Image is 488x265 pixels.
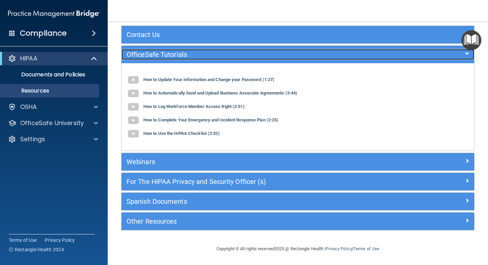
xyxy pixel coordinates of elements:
[127,73,140,87] img: gray_youtube_icon.38fcd6cc.png
[127,114,140,127] img: gray_youtube_icon.38fcd6cc.png
[325,246,352,251] a: Privacy Policy
[143,131,220,136] b: How to Use the HIPAA Checklist (2:32)
[127,49,469,60] a: OfficeSafe Tutorials
[143,91,297,96] b: How to Automatically Send and Upload Business Associate Agreements (3:44)
[143,104,245,109] b: How to Log Workforce Member Access Right (2:51)
[20,119,84,127] p: OfficeSafe University
[20,103,37,111] p: OSHA
[20,135,45,143] p: Settings
[20,54,37,63] p: HIPAA
[45,237,75,243] a: Privacy Policy
[9,237,37,243] a: Terms of Use
[8,103,98,111] a: OSHA
[127,31,381,38] h5: Contact Us
[127,178,381,185] h5: For The HIPAA Privacy and Security Officer (s)
[4,71,96,78] p: Documents and Policies
[127,100,140,114] img: gray_youtube_icon.38fcd6cc.png
[127,158,381,165] h5: Webinars
[175,238,421,260] div: Copyright © All rights reserved 2025 @ Rectangle Health | |
[9,246,64,253] span: Ⓒ Rectangle Health 2024
[143,77,274,82] b: How to Update Your Information and Change your Password (1:27)
[127,176,469,187] a: For The HIPAA Privacy and Security Officer (s)
[8,135,98,143] a: Settings
[127,156,469,167] a: Webinars
[8,119,98,127] a: OfficeSafe University
[127,127,140,141] img: gray_youtube_icon.38fcd6cc.png
[461,30,481,50] button: Open Resource Center
[127,198,381,205] h5: Spanish Documents
[353,246,379,251] a: Terms of Use
[127,196,469,207] a: Spanish Documents
[127,87,140,100] img: gray_youtube_icon.38fcd6cc.png
[8,7,100,21] img: PMB logo
[4,87,96,94] p: Resources
[127,216,469,227] a: Other Resources
[8,54,98,63] a: HIPAA
[20,29,67,38] h4: Compliance
[127,51,381,58] h5: OfficeSafe Tutorials
[127,29,469,40] a: Contact Us
[143,118,278,123] b: How to Complete Your Emergency and Incident Response Plan (2:25)
[127,218,381,225] h5: Other Resources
